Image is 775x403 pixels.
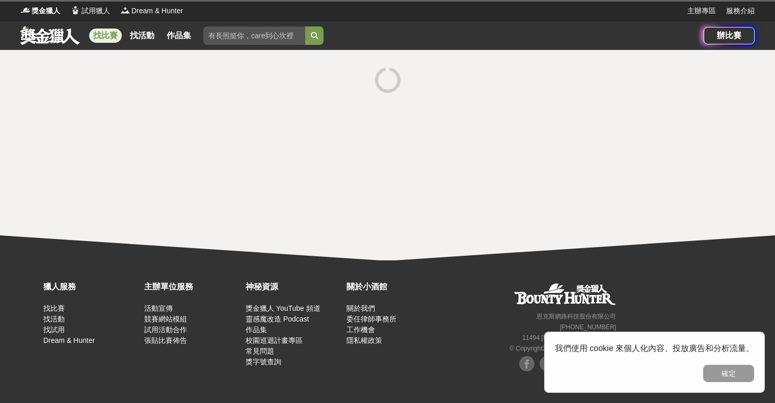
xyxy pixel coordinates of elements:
small: [PHONE_NUMBER] [560,324,616,331]
small: 恩克斯網路科技股份有限公司 [537,313,616,320]
a: 試用活動合作 [144,326,187,334]
a: 獎字號查詢 [246,358,281,366]
a: 張貼比賽佈告 [144,336,187,344]
a: 作品集 [163,29,195,43]
a: 主辦專區 [687,6,716,16]
a: 隱私權政策 [346,336,382,344]
span: 獎金獵人 [32,6,60,16]
div: 獵人服務 [43,281,139,293]
img: Facebook [519,356,535,371]
span: 試用獵人 [82,6,110,16]
div: 關於小酒館 [346,281,442,293]
a: 找比賽 [89,29,122,43]
a: 找活動 [43,315,65,323]
img: Facebook [540,356,555,371]
span: 我們使用 cookie 來個人化內容、投放廣告和分析流量。 [555,344,754,353]
img: Logo [20,5,31,15]
a: 委任律師事務所 [346,315,396,323]
img: Logo [120,5,130,15]
small: © Copyright 2025 . All Rights Reserved. [510,345,616,352]
a: Dream & Hunter [43,336,95,344]
small: 11494 [STREET_ADDRESS] 3 樓 [522,334,616,341]
input: 有長照挺你，care到心坎裡！青春出手，拍出照顧 影音徵件活動 [203,26,305,45]
a: LogoDream & Hunter [120,6,183,16]
a: 關於我們 [346,304,375,312]
a: 作品集 [246,326,267,334]
a: 競賽網站模組 [144,315,187,323]
div: 主辦單位服務 [144,281,240,293]
button: 確定 [703,365,754,382]
a: 常見問題 [246,347,274,355]
a: 找比賽 [43,304,65,312]
a: 靈感魔改造 Podcast [246,315,309,323]
div: 神秘資源 [246,281,341,293]
a: 找活動 [126,29,158,43]
a: 工作機會 [346,326,375,334]
a: 辦比賽 [704,27,755,44]
img: Logo [70,5,81,15]
a: Logo獎金獵人 [20,6,60,16]
a: 活動宣傳 [144,304,173,312]
span: Dream & Hunter [131,6,183,16]
a: 校園巡迴計畫專區 [246,336,303,344]
a: 獎金獵人 YouTube 頻道 [246,304,320,312]
a: Logo試用獵人 [70,6,110,16]
a: 服務介紹 [726,6,755,16]
a: 找試用 [43,326,65,334]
